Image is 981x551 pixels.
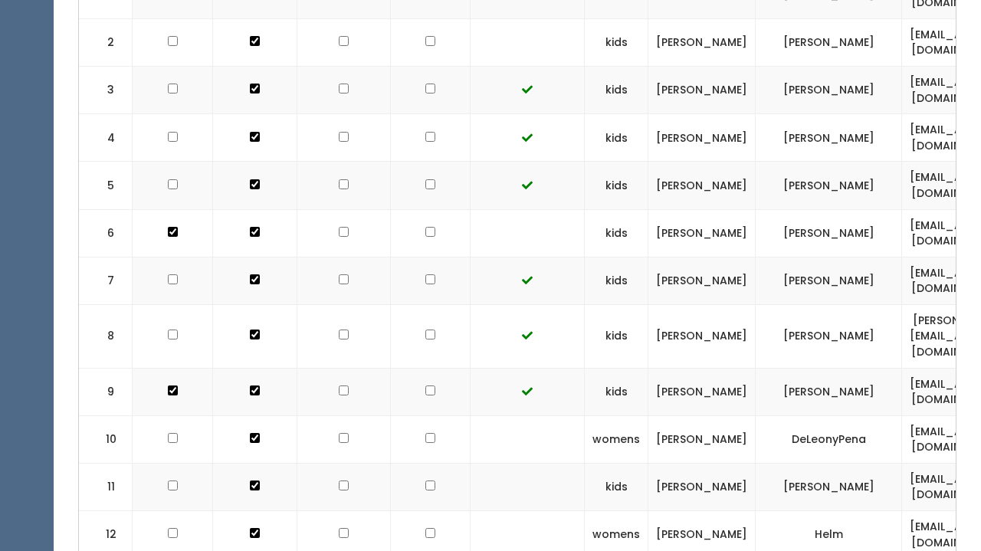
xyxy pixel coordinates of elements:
[648,463,756,510] td: [PERSON_NAME]
[756,368,902,415] td: [PERSON_NAME]
[79,67,133,114] td: 3
[585,257,648,304] td: kids
[585,162,648,209] td: kids
[79,209,133,257] td: 6
[585,18,648,66] td: kids
[756,162,902,209] td: [PERSON_NAME]
[79,257,133,304] td: 7
[648,304,756,368] td: [PERSON_NAME]
[79,304,133,368] td: 8
[585,67,648,114] td: kids
[585,415,648,463] td: womens
[756,114,902,162] td: [PERSON_NAME]
[756,67,902,114] td: [PERSON_NAME]
[79,114,133,162] td: 4
[648,114,756,162] td: [PERSON_NAME]
[756,304,902,368] td: [PERSON_NAME]
[756,18,902,66] td: [PERSON_NAME]
[79,368,133,415] td: 9
[648,257,756,304] td: [PERSON_NAME]
[756,209,902,257] td: [PERSON_NAME]
[79,463,133,510] td: 11
[79,415,133,463] td: 10
[585,114,648,162] td: kids
[648,368,756,415] td: [PERSON_NAME]
[756,257,902,304] td: [PERSON_NAME]
[648,415,756,463] td: [PERSON_NAME]
[585,463,648,510] td: kids
[648,67,756,114] td: [PERSON_NAME]
[756,415,902,463] td: DeLeonyPena
[585,209,648,257] td: kids
[585,304,648,368] td: kids
[648,162,756,209] td: [PERSON_NAME]
[756,463,902,510] td: [PERSON_NAME]
[585,368,648,415] td: kids
[648,209,756,257] td: [PERSON_NAME]
[79,162,133,209] td: 5
[648,18,756,66] td: [PERSON_NAME]
[79,18,133,66] td: 2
